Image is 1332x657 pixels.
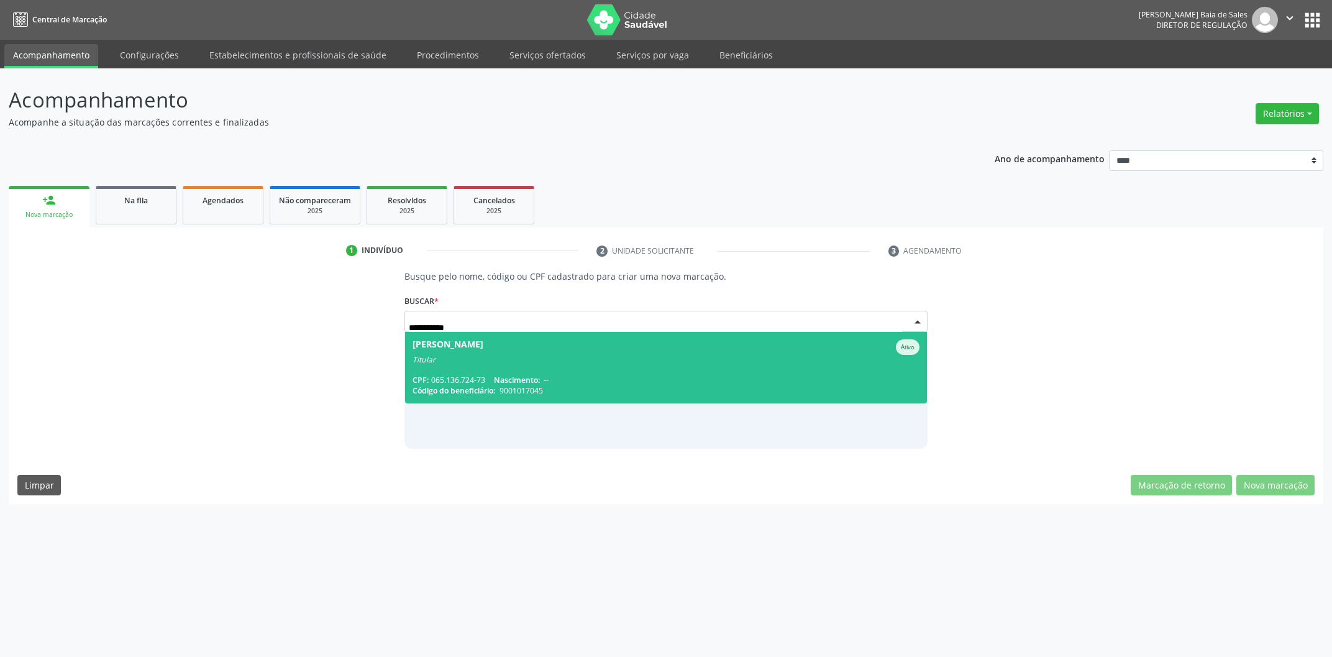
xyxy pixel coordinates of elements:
[413,375,429,385] span: CPF:
[413,375,919,385] div: 065.136.724-73
[9,9,107,30] a: Central de Marcação
[500,385,543,396] span: 9001017045
[1156,20,1248,30] span: Diretor de regulação
[901,343,915,351] small: Ativo
[201,44,395,66] a: Estabelecimentos e profissionais de saúde
[42,193,56,207] div: person_add
[17,475,61,496] button: Limpar
[388,195,426,206] span: Resolvidos
[32,14,107,25] span: Central de Marcação
[1283,11,1297,25] i: 
[279,195,351,206] span: Não compareceram
[404,292,439,311] label: Buscar
[111,44,188,66] a: Configurações
[346,245,357,256] div: 1
[1139,9,1248,20] div: [PERSON_NAME] Baia de Sales
[1302,9,1323,31] button: apps
[408,44,488,66] a: Procedimentos
[362,245,403,256] div: Indivíduo
[404,270,928,283] p: Busque pelo nome, código ou CPF cadastrado para criar uma nova marcação.
[9,116,929,129] p: Acompanhe a situação das marcações correntes e finalizadas
[608,44,698,66] a: Serviços por vaga
[1236,475,1315,496] button: Nova marcação
[544,375,549,385] span: --
[203,195,244,206] span: Agendados
[124,195,148,206] span: Na fila
[473,195,515,206] span: Cancelados
[413,355,919,365] div: Titular
[494,375,540,385] span: Nascimento:
[1131,475,1232,496] button: Marcação de retorno
[413,339,483,355] div: [PERSON_NAME]
[413,385,495,396] span: Código do beneficiário:
[279,206,351,216] div: 2025
[4,44,98,68] a: Acompanhamento
[1256,103,1319,124] button: Relatórios
[376,206,438,216] div: 2025
[995,150,1105,166] p: Ano de acompanhamento
[711,44,782,66] a: Beneficiários
[1252,7,1278,33] img: img
[1278,7,1302,33] button: 
[463,206,525,216] div: 2025
[17,210,81,219] div: Nova marcação
[9,85,929,116] p: Acompanhamento
[501,44,595,66] a: Serviços ofertados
